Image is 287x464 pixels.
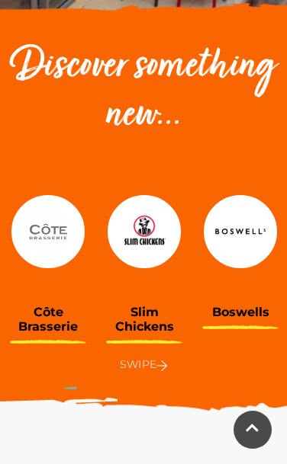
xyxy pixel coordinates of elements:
[11,305,85,334] h3: Côte Brasserie
[11,171,85,334] a: Côte Brasserie
[204,305,277,319] h3: Boswells
[204,171,277,319] a: Boswells
[108,171,181,334] a: Slim Chickens
[108,305,181,334] h3: Slim Chickens
[11,355,276,373] p: Swipe
[11,43,276,140] h2: Discover something new...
